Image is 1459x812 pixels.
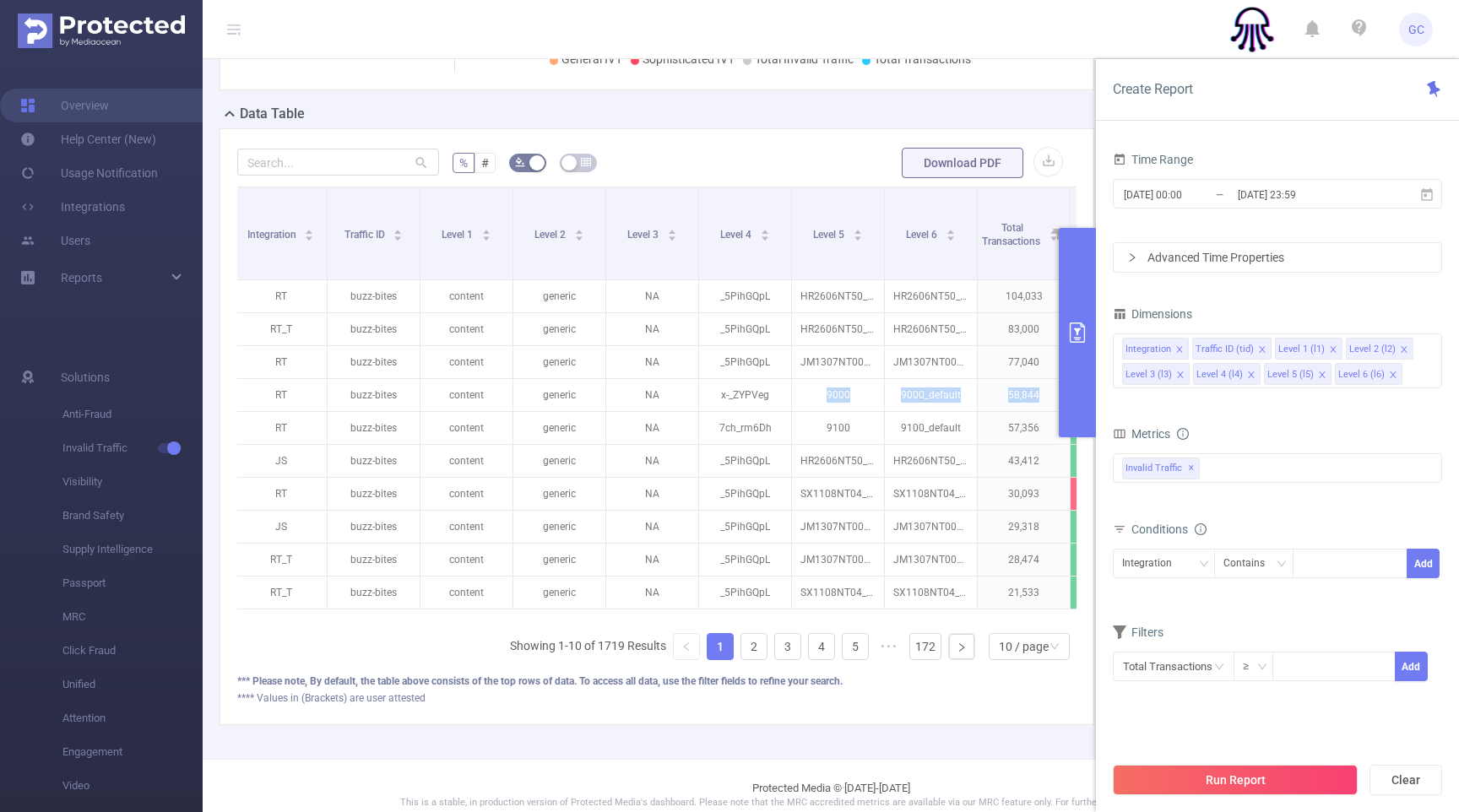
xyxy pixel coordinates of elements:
span: Total Transactions [874,52,971,66]
p: buzz-bites [328,313,420,345]
p: content [420,544,513,576]
span: Invalid Traffic [62,431,203,465]
p: HR2606NT50_tm [792,313,884,345]
p: generic [513,280,605,312]
li: Integration [1122,338,1189,360]
p: NA [606,379,698,411]
p: x-_ZYPVeg [699,379,791,411]
p: generic [513,445,605,477]
p: RT [235,379,327,411]
p: generic [513,544,605,576]
p: buzz-bites [328,511,420,543]
div: Level 4 (l4) [1196,364,1243,386]
p: buzz-bites [328,478,420,510]
div: Sort [946,227,956,237]
p: 28,474 [978,544,1070,576]
a: 4 [809,634,834,659]
span: ✕ [1188,458,1195,479]
p: RT [235,478,327,510]
p: 104,033 [978,280,1070,312]
span: Metrics [1113,427,1170,441]
p: 0.25% [1071,577,1163,609]
p: 83,000 [978,313,1070,345]
p: _5PihGQpL [699,346,791,378]
div: icon: rightAdvanced Time Properties [1114,243,1441,272]
span: Click Fraud [62,634,203,668]
p: JM1307NT009_tm_default [885,544,977,576]
p: JS [235,445,327,477]
i: icon: left [681,641,692,652]
span: Traffic ID [344,229,388,241]
span: Integration [247,229,299,241]
li: Level 5 (l5) [1264,363,1332,385]
div: Contains [1223,549,1277,577]
li: 5 [842,633,869,660]
p: NA [606,511,698,543]
p: 7ch_rm6Dh [699,412,791,444]
i: icon: close [1247,371,1256,381]
p: buzz-bites [328,412,420,444]
li: 2 [740,633,767,660]
i: icon: down [1277,559,1287,571]
p: buzz-bites [328,379,420,411]
div: Sort [574,227,584,237]
li: Level 3 (l3) [1122,363,1190,385]
span: Supply Intelligence [62,533,203,566]
p: 29,318 [978,511,1070,543]
p: _5PihGQpL [699,280,791,312]
p: JM1307NT009_tm [792,511,884,543]
a: Help Center (New) [20,122,156,156]
span: Conditions [1131,522,1207,536]
i: icon: right [957,642,967,652]
p: generic [513,313,605,345]
span: Time Range [1113,153,1193,166]
i: icon: caret-down [574,234,583,239]
button: Download PDF [902,148,1023,178]
li: Next Page [948,633,975,660]
i: icon: close [1175,345,1184,355]
p: NA [606,544,698,576]
p: NA [606,313,698,345]
button: Clear [1370,765,1442,795]
li: 172 [909,633,941,660]
i: icon: table [581,157,591,167]
p: 58,844 [978,379,1070,411]
div: Sort [393,227,403,237]
i: icon: close [1318,371,1326,381]
i: icon: caret-up [853,227,862,232]
p: SX1108NT04_default_default [885,577,977,609]
span: Level 6 [906,229,940,241]
li: Level 6 (l6) [1335,363,1402,385]
div: Sort [481,227,491,237]
span: GC [1408,13,1424,46]
i: icon: caret-down [760,234,769,239]
i: icon: caret-down [305,234,314,239]
li: 3 [774,633,801,660]
div: Integration [1122,549,1184,577]
div: Level 5 (l5) [1267,364,1314,386]
span: Reports [61,271,102,284]
i: icon: close [1400,345,1408,355]
p: _5PihGQpL [699,577,791,609]
a: 3 [775,634,800,659]
p: RT [235,346,327,378]
p: JM1307NT009_tm_default [885,511,977,543]
i: icon: down [1257,662,1267,674]
p: JM1307NT009_tm [792,346,884,378]
p: generic [513,478,605,510]
i: icon: caret-up [574,227,583,232]
span: Filters [1113,625,1163,639]
p: HR2606NT50_tm_default [885,280,977,312]
p: 21,533 [978,577,1070,609]
div: Level 6 (l6) [1338,364,1385,386]
i: icon: caret-down [481,234,491,239]
div: Level 3 (l3) [1125,364,1172,386]
button: Run Report [1113,765,1358,795]
p: 0.28% [1071,544,1163,576]
li: Level 1 (l1) [1275,338,1342,360]
p: NA [606,412,698,444]
p: content [420,577,513,609]
i: icon: close [1176,371,1185,381]
p: content [420,346,513,378]
i: icon: down [1199,559,1209,571]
